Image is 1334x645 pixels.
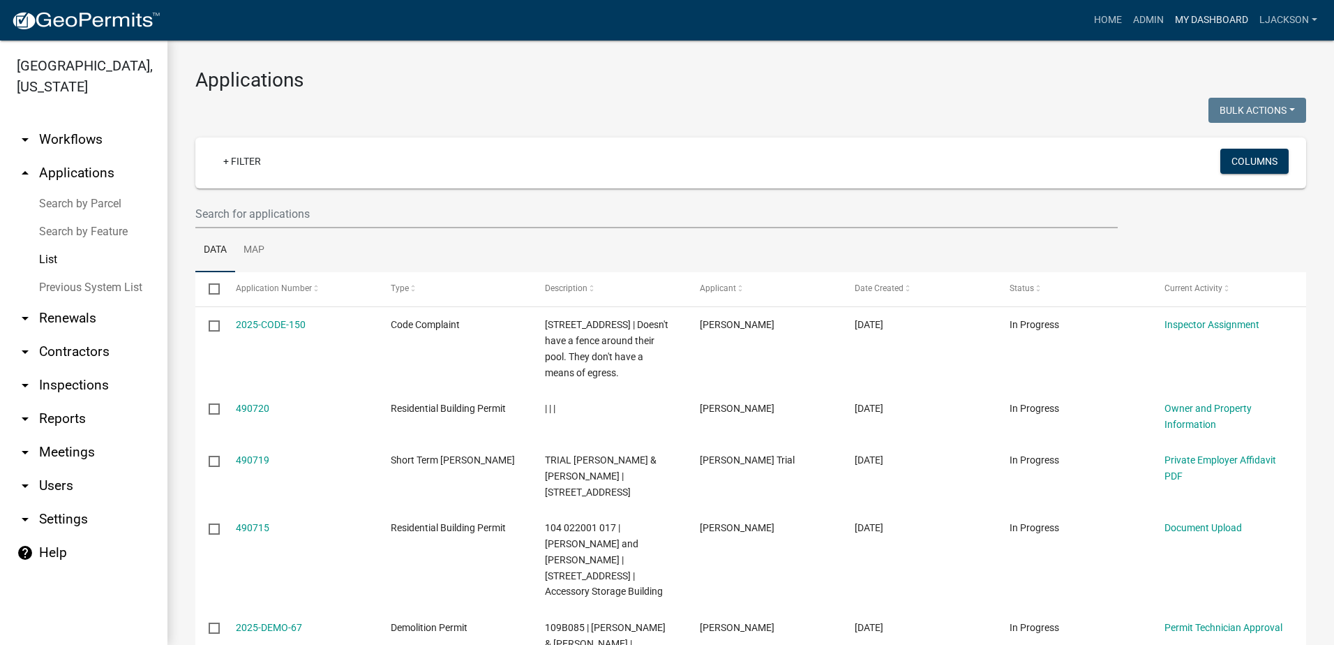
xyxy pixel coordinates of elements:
[545,283,587,293] span: Description
[236,403,269,414] a: 490720
[1164,283,1222,293] span: Current Activity
[700,403,774,414] span: Bascom Murrah
[1164,622,1282,633] a: Permit Technician Approval
[236,454,269,466] a: 490719
[17,165,33,181] i: arrow_drop_up
[222,272,377,306] datatable-header-cell: Application Number
[1164,403,1252,430] a: Owner and Property Information
[687,272,841,306] datatable-header-cell: Applicant
[391,283,409,293] span: Type
[195,272,222,306] datatable-header-cell: Select
[17,131,33,148] i: arrow_drop_down
[391,403,506,414] span: Residential Building Permit
[700,319,774,330] span: Kenteria Williams
[545,403,555,414] span: | | |
[1010,283,1034,293] span: Status
[235,228,273,273] a: Map
[1254,7,1323,34] a: ljackson
[391,454,515,466] span: Short Term Rental Registration
[532,272,687,306] datatable-header-cell: Description
[1088,7,1127,34] a: Home
[17,444,33,461] i: arrow_drop_down
[195,68,1306,92] h3: Applications
[855,319,883,330] span: 10/10/2025
[700,454,795,466] span: Matthew Trial
[700,283,736,293] span: Applicant
[1010,403,1059,414] span: In Progress
[17,410,33,427] i: arrow_drop_down
[1164,319,1259,330] a: Inspector Assignment
[1010,454,1059,466] span: In Progress
[236,319,306,330] a: 2025-CODE-150
[17,477,33,494] i: arrow_drop_down
[17,544,33,561] i: help
[996,272,1151,306] datatable-header-cell: Status
[236,522,269,533] a: 490715
[1010,319,1059,330] span: In Progress
[1010,522,1059,533] span: In Progress
[1151,272,1306,306] datatable-header-cell: Current Activity
[855,622,883,633] span: 10/09/2025
[391,319,460,330] span: Code Complaint
[377,272,532,306] datatable-header-cell: Type
[855,454,883,466] span: 10/10/2025
[700,522,774,533] span: Jeff Masterson
[545,319,668,378] span: 298 W Riverbend Dr. | Doesn't have a fence around their pool. They don't have a means of egress.
[236,283,312,293] span: Application Number
[841,272,996,306] datatable-header-cell: Date Created
[195,200,1118,228] input: Search for applications
[1208,98,1306,123] button: Bulk Actions
[17,343,33,360] i: arrow_drop_down
[855,283,904,293] span: Date Created
[1169,7,1254,34] a: My Dashboard
[545,454,657,498] span: TRIAL MATTHEW R & ALLISON K | 544 RIVER LAKE DR
[391,622,467,633] span: Demolition Permit
[212,149,272,174] a: + Filter
[236,622,302,633] a: 2025-DEMO-67
[391,522,506,533] span: Residential Building Permit
[545,522,663,597] span: 104 022001 017 | Jeffrey D and Lynn E Masterson | 230 SAGE CT | Accessory Storage Building
[700,622,774,633] span: Gregory Robbins
[855,403,883,414] span: 10/10/2025
[17,511,33,528] i: arrow_drop_down
[17,310,33,327] i: arrow_drop_down
[1164,522,1242,533] a: Document Upload
[195,228,235,273] a: Data
[855,522,883,533] span: 10/10/2025
[17,377,33,394] i: arrow_drop_down
[1127,7,1169,34] a: Admin
[1164,454,1276,482] a: Private Employer Affidavit PDF
[1010,622,1059,633] span: In Progress
[1220,149,1289,174] button: Columns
